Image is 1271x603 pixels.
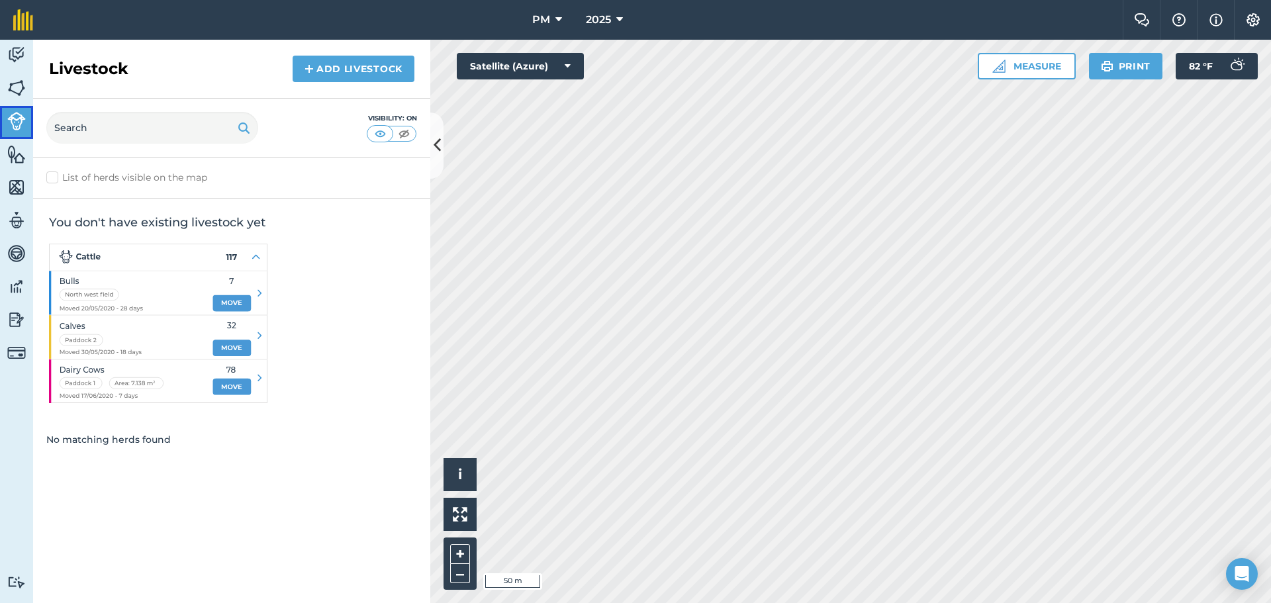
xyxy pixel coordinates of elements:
[458,466,462,483] span: i
[450,544,470,564] button: +
[1223,53,1250,79] img: svg+xml;base64,PD94bWwgdmVyc2lvbj0iMS4wIiBlbmNvZGluZz0idXRmLTgiPz4KPCEtLSBHZW5lcmF0b3I6IEFkb2JlIE...
[372,127,389,140] img: svg+xml;base64,PHN2ZyB4bWxucz0iaHR0cDovL3d3dy53My5vcmcvMjAwMC9zdmciIHdpZHRoPSI1MCIgaGVpZ2h0PSI0MC...
[1245,13,1261,26] img: A cog icon
[7,45,26,65] img: svg+xml;base64,PD94bWwgdmVyc2lvbj0iMS4wIiBlbmNvZGluZz0idXRmLTgiPz4KPCEtLSBHZW5lcmF0b3I6IEFkb2JlIE...
[33,419,430,460] div: No matching herds found
[293,56,414,82] a: Add Livestock
[7,277,26,297] img: svg+xml;base64,PD94bWwgdmVyc2lvbj0iMS4wIiBlbmNvZGluZz0idXRmLTgiPz4KPCEtLSBHZW5lcmF0b3I6IEFkb2JlIE...
[586,12,611,28] span: 2025
[238,120,250,136] img: svg+xml;base64,PHN2ZyB4bWxucz0iaHR0cDovL3d3dy53My5vcmcvMjAwMC9zdmciIHdpZHRoPSIxOSIgaGVpZ2h0PSIyNC...
[1226,558,1258,590] div: Open Intercom Messenger
[1209,12,1223,28] img: svg+xml;base64,PHN2ZyB4bWxucz0iaHR0cDovL3d3dy53My5vcmcvMjAwMC9zdmciIHdpZHRoPSIxNyIgaGVpZ2h0PSIxNy...
[46,112,258,144] input: Search
[532,12,550,28] span: PM
[7,210,26,230] img: svg+xml;base64,PD94bWwgdmVyc2lvbj0iMS4wIiBlbmNvZGluZz0idXRmLTgiPz4KPCEtLSBHZW5lcmF0b3I6IEFkb2JlIE...
[1101,58,1113,74] img: svg+xml;base64,PHN2ZyB4bWxucz0iaHR0cDovL3d3dy53My5vcmcvMjAwMC9zdmciIHdpZHRoPSIxOSIgaGVpZ2h0PSIyNC...
[992,60,1006,73] img: Ruler icon
[7,576,26,588] img: svg+xml;base64,PD94bWwgdmVyc2lvbj0iMS4wIiBlbmNvZGluZz0idXRmLTgiPz4KPCEtLSBHZW5lcmF0b3I6IEFkb2JlIE...
[49,58,128,79] h2: Livestock
[1189,53,1213,79] span: 82 ° F
[978,53,1076,79] button: Measure
[7,144,26,164] img: svg+xml;base64,PHN2ZyB4bWxucz0iaHR0cDovL3d3dy53My5vcmcvMjAwMC9zdmciIHdpZHRoPSI1NiIgaGVpZ2h0PSI2MC...
[1134,13,1150,26] img: Two speech bubbles overlapping with the left bubble in the forefront
[7,244,26,263] img: svg+xml;base64,PD94bWwgdmVyc2lvbj0iMS4wIiBlbmNvZGluZz0idXRmLTgiPz4KPCEtLSBHZW5lcmF0b3I6IEFkb2JlIE...
[367,113,417,124] div: Visibility: On
[305,61,314,77] img: svg+xml;base64,PHN2ZyB4bWxucz0iaHR0cDovL3d3dy53My5vcmcvMjAwMC9zdmciIHdpZHRoPSIxNCIgaGVpZ2h0PSIyNC...
[444,458,477,491] button: i
[49,214,414,230] h2: You don't have existing livestock yet
[7,78,26,98] img: svg+xml;base64,PHN2ZyB4bWxucz0iaHR0cDovL3d3dy53My5vcmcvMjAwMC9zdmciIHdpZHRoPSI1NiIgaGVpZ2h0PSI2MC...
[7,310,26,330] img: svg+xml;base64,PD94bWwgdmVyc2lvbj0iMS4wIiBlbmNvZGluZz0idXRmLTgiPz4KPCEtLSBHZW5lcmF0b3I6IEFkb2JlIE...
[7,112,26,130] img: svg+xml;base64,PD94bWwgdmVyc2lvbj0iMS4wIiBlbmNvZGluZz0idXRmLTgiPz4KPCEtLSBHZW5lcmF0b3I6IEFkb2JlIE...
[1089,53,1163,79] button: Print
[7,177,26,197] img: svg+xml;base64,PHN2ZyB4bWxucz0iaHR0cDovL3d3dy53My5vcmcvMjAwMC9zdmciIHdpZHRoPSI1NiIgaGVpZ2h0PSI2MC...
[1171,13,1187,26] img: A question mark icon
[46,171,417,185] label: List of herds visible on the map
[396,127,412,140] img: svg+xml;base64,PHN2ZyB4bWxucz0iaHR0cDovL3d3dy53My5vcmcvMjAwMC9zdmciIHdpZHRoPSI1MCIgaGVpZ2h0PSI0MC...
[457,53,584,79] button: Satellite (Azure)
[453,507,467,522] img: Four arrows, one pointing top left, one top right, one bottom right and the last bottom left
[7,344,26,362] img: svg+xml;base64,PD94bWwgdmVyc2lvbj0iMS4wIiBlbmNvZGluZz0idXRmLTgiPz4KPCEtLSBHZW5lcmF0b3I6IEFkb2JlIE...
[1176,53,1258,79] button: 82 °F
[450,564,470,583] button: –
[13,9,33,30] img: fieldmargin Logo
